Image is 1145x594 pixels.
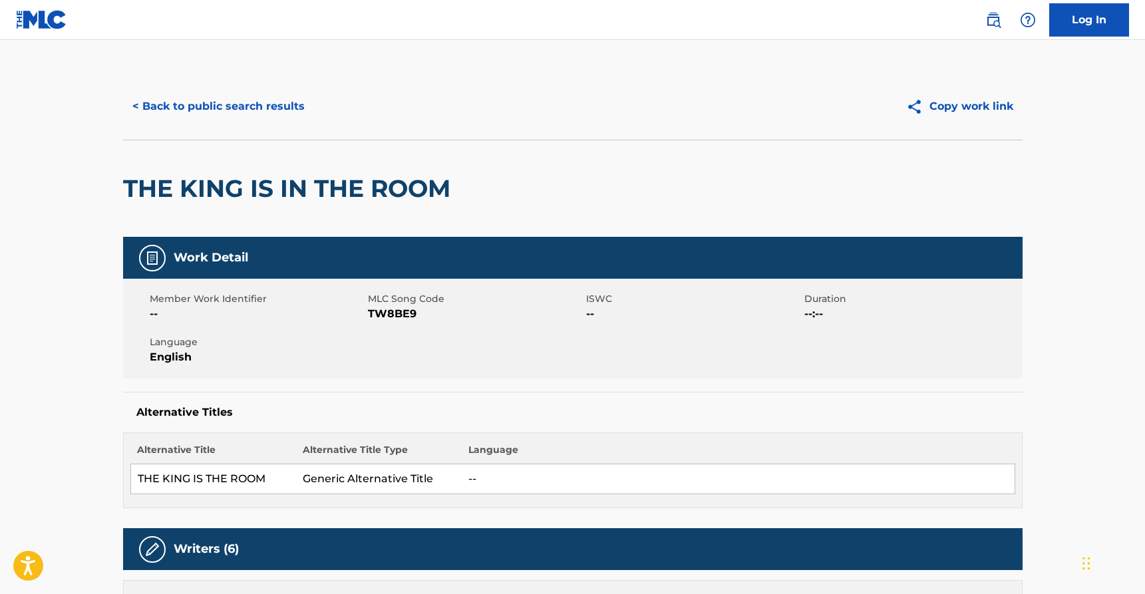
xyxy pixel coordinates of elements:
[462,464,1015,494] td: --
[368,306,583,322] span: TW8BE9
[150,306,365,322] span: --
[1020,12,1036,28] img: help
[368,292,583,306] span: MLC Song Code
[123,90,314,123] button: < Back to public search results
[130,464,296,494] td: THE KING IS THE ROOM
[1078,530,1145,594] iframe: Chat Widget
[16,10,67,29] img: MLC Logo
[980,7,1007,33] a: Public Search
[462,443,1015,464] th: Language
[130,443,296,464] th: Alternative Title
[136,406,1009,419] h5: Alternative Titles
[897,90,1023,123] button: Copy work link
[586,306,801,322] span: --
[144,250,160,266] img: Work Detail
[174,541,239,557] h5: Writers (6)
[150,349,365,365] span: English
[1082,543,1090,583] div: Drag
[1015,7,1041,33] div: Help
[804,292,1019,306] span: Duration
[296,464,462,494] td: Generic Alternative Title
[906,98,929,115] img: Copy work link
[123,174,457,204] h2: THE KING IS IN THE ROOM
[296,443,462,464] th: Alternative Title Type
[150,335,365,349] span: Language
[174,250,248,265] h5: Work Detail
[150,292,365,306] span: Member Work Identifier
[144,541,160,557] img: Writers
[1049,3,1129,37] a: Log In
[985,12,1001,28] img: search
[804,306,1019,322] span: --:--
[586,292,801,306] span: ISWC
